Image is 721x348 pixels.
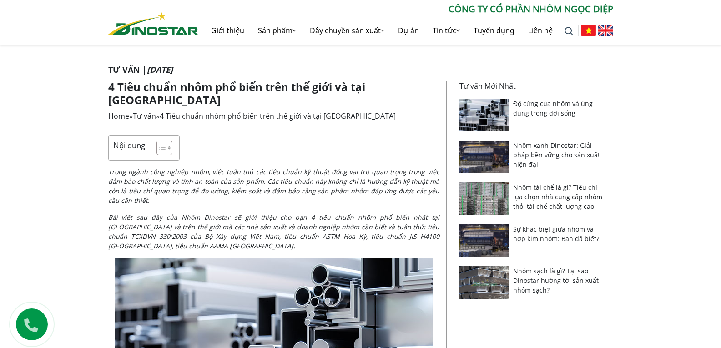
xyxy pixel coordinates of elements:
[391,16,426,45] a: Dự án
[521,16,560,45] a: Liên hệ
[303,16,391,45] a: Dây chuyền sản xuất
[467,16,521,45] a: Tuyển dụng
[459,141,509,173] img: Nhôm xanh Dinostar: Giải pháp bền vững cho sản xuất hiện đại
[108,111,129,121] a: Home
[598,25,613,36] img: English
[459,224,509,257] img: Sự khác biệt giữa nhôm và hợp kim nhôm: Bạn đã biết?
[513,267,599,294] a: Nhôm sạch là gì? Tại sao Dinostar hướng tới sản xuất nhôm sạch?
[198,2,613,16] p: CÔNG TY CỔ PHẦN NHÔM NGỌC DIỆP
[108,111,396,121] span: » »
[108,213,439,241] span: Bài viết sau đây của Nhôm Dinostar sẽ giới thiệu cho bạn 4 tiêu chuẩn nhôm phổ biến nhất tại [GEO...
[565,27,574,36] img: search
[147,64,173,75] i: [DATE]
[459,182,509,215] img: Nhôm tái chế là gì? Tiêu chí lựa chọn nhà cung cấp nhôm thỏi tái chế chất lượng cao
[581,25,596,36] img: Tiếng Việt
[108,232,439,250] span: Bộ Xây dựng Việt Nam, tiêu chuẩn ASTM Hoa Kỳ, tiêu chuẩn JIS H4100 [GEOGRAPHIC_DATA], tiêu chuẩn ...
[108,12,198,35] img: Nhôm Dinostar
[204,16,251,45] a: Giới thiệu
[513,99,593,117] a: Độ cứng của nhôm và ứng dụng trong đời sống
[108,64,613,76] p: Tư vấn |
[108,167,439,205] span: Trong ngành công nghiệp nhôm, việc tuân thủ các tiêu chuẩn kỹ thuật đóng vai trò quan trọng trong...
[513,141,600,169] a: Nhôm xanh Dinostar: Giải pháp bền vững cho sản xuất hiện đại
[513,225,599,243] a: Sự khác biệt giữa nhôm và hợp kim nhôm: Bạn đã biết?
[150,140,170,156] a: Toggle Table of Content
[459,81,608,91] p: Tư vấn Mới Nhất
[459,99,509,131] img: Độ cứng của nhôm và ứng dụng trong đời sống
[459,266,509,299] img: Nhôm sạch là gì? Tại sao Dinostar hướng tới sản xuất nhôm sạch?
[108,81,439,107] h1: 4 Tiêu chuẩn nhôm phổ biến trên thế giới và tại [GEOGRAPHIC_DATA]
[113,140,145,151] p: Nội dung
[160,111,396,121] span: 4 Tiêu chuẩn nhôm phổ biến trên thế giới và tại [GEOGRAPHIC_DATA]
[426,16,467,45] a: Tin tức
[513,183,602,211] a: Nhôm tái chế là gì? Tiêu chí lựa chọn nhà cung cấp nhôm thỏi tái chế chất lượng cao
[133,111,156,121] a: Tư vấn
[251,16,303,45] a: Sản phẩm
